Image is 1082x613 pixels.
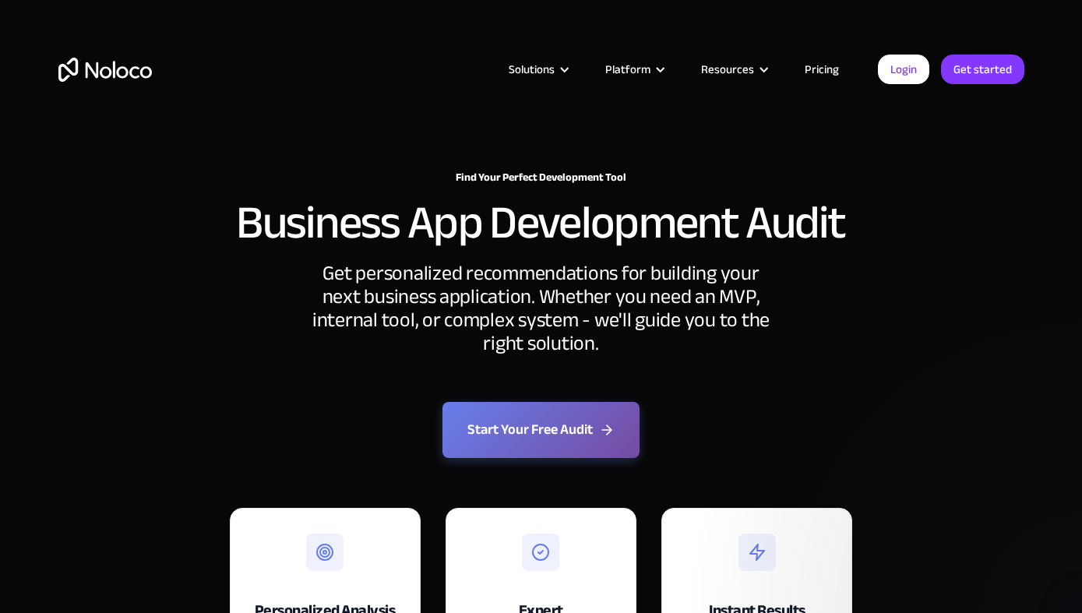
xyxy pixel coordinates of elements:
div: Get personalized recommendations for building your next business application. Whether you need an... [308,262,775,355]
a: Login [878,55,929,84]
a: Get started [941,55,1024,84]
div: Solutions [489,59,586,79]
a: Pricing [785,59,858,79]
h2: Business App Development Audit [236,199,846,246]
div: Resources [701,59,754,79]
a: Start Your Free Audit [442,402,640,458]
div: Platform [605,59,650,79]
div: Solutions [509,59,555,79]
a: home [58,58,152,82]
div: Resources [682,59,785,79]
div: Platform [586,59,682,79]
strong: Find Your Perfect Development Tool [456,167,626,188]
